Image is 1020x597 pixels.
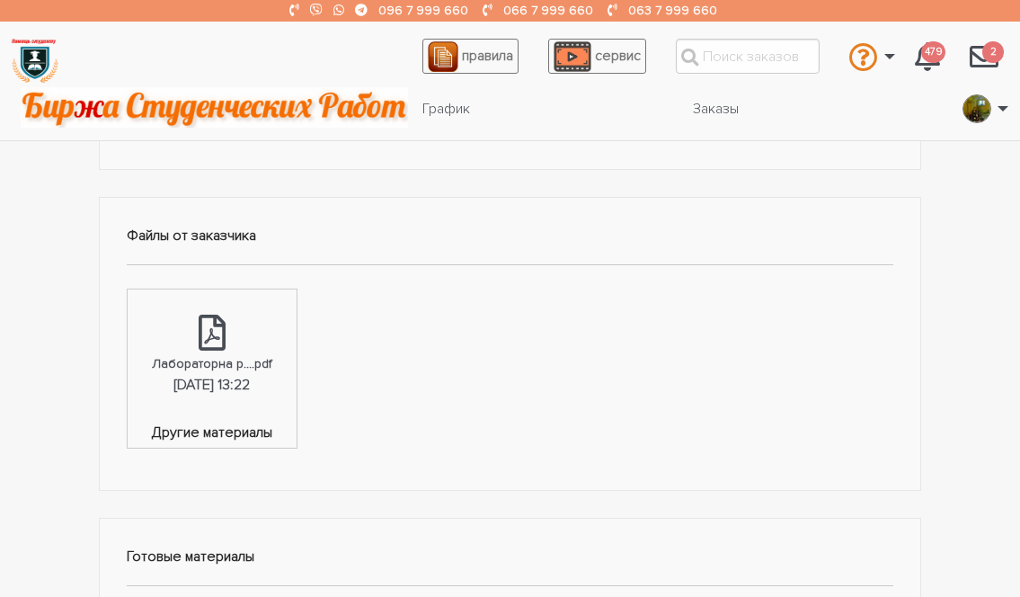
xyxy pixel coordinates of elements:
span: правила [462,47,513,65]
img: agreement_icon-feca34a61ba7f3d1581b08bc946b2ec1ccb426f67415f344566775c155b7f62c.png [428,41,458,72]
input: Поиск заказов [676,39,820,74]
a: 479 [900,32,954,81]
strong: Готовые материалы [127,548,254,566]
span: 479 [921,41,945,64]
a: 2 [955,32,1013,81]
a: правила [422,39,519,74]
a: сервис [548,39,646,74]
span: Другие материалы [128,422,297,448]
img: play_icon-49f7f135c9dc9a03216cfdbccbe1e3994649169d890fb554cedf0eac35a01ba8.png [554,41,591,72]
a: Заказы [679,92,753,126]
div: Лабораторна р....pdf [152,353,272,374]
a: 063 7 999 660 [628,3,717,18]
img: motto-2ce64da2796df845c65ce8f9480b9c9d679903764b3ca6da4b6de107518df0fe.gif [21,87,408,128]
a: График [408,92,484,126]
img: DSCN1371.JPG [963,94,990,123]
img: logo-135dea9cf721667cc4ddb0c1795e3ba8b7f362e3d0c04e2cc90b931989920324.png [10,36,59,85]
a: 096 7 999 660 [378,3,468,18]
span: 2 [982,41,1004,64]
a: 066 7 999 660 [503,3,593,18]
strong: Файлы от заказчика [127,227,256,245]
span: сервис [595,47,641,65]
div: [DATE] 13:22 [173,374,250,397]
a: Лабораторна р....pdf[DATE] 13:22 [128,290,297,422]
